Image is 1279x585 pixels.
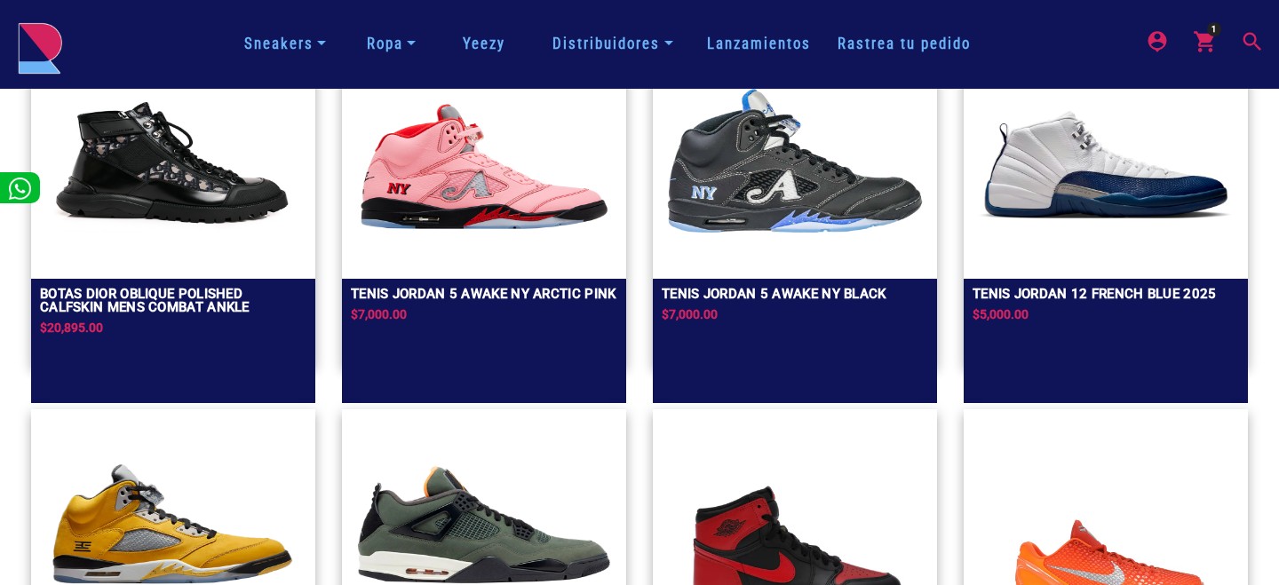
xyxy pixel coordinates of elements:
h2: BOTAS DIOR OBLIQUE POLISHED CALFSKIN MENS COMBAT ANKLE [40,288,306,314]
img: TENIS JORDAN 5 AWAKE NY ARCTIC PINK [351,54,617,267]
a: TENIS JORDAN 5 AWAKE NY ARCTIC PINKTENIS JORDAN 5 AWAKE NY ARCTIC PINK$7,000.00 [342,45,626,365]
mat-icon: search [1240,29,1261,51]
a: TENIS JORDAN 12 FRENCH BLUE 2025TENIS JORDAN 12 FRENCH BLUE 2025$5,000.00 [964,45,1248,365]
img: whatsappwhite.png [9,178,31,200]
span: $7,000.00 [351,307,407,321]
a: Yeezy [449,33,519,55]
a: logo [18,22,62,67]
a: Ropa [360,28,423,59]
a: Distribuidores [545,28,679,59]
img: logo [18,22,62,75]
a: Sneakers [237,28,333,59]
a: BOTAS DIOR OBLIQUE POLISHED CALFSKIN MENS COMBAT ANKLEBOTAS DIOR OBLIQUE POLISHED CALFSKIN MENS C... [31,45,315,365]
h2: TENIS JORDAN 5 AWAKE NY ARCTIC PINK [351,288,616,301]
span: $20,895.00 [40,320,103,335]
h2: TENIS JORDAN 5 AWAKE NY BLACK [662,288,886,301]
img: TENIS JORDAN 12 FRENCH BLUE 2025 [973,54,1239,267]
span: $5,000.00 [973,307,1029,321]
mat-icon: person_pin [1145,29,1166,51]
img: TENIS JORDAN 5 AWAKE NY BLACK [662,54,928,267]
a: TENIS JORDAN 5 AWAKE NY BLACKTENIS JORDAN 5 AWAKE NY BLACK$7,000.00 [653,45,937,365]
a: Rastrea tu pedido [824,33,984,55]
mat-icon: shopping_cart [1193,29,1214,51]
span: $7,000.00 [662,307,718,321]
img: BOTAS DIOR OBLIQUE POLISHED CALFSKIN MENS COMBAT ANKLE [40,54,306,267]
a: Lanzamientos [694,33,824,55]
h2: TENIS JORDAN 12 FRENCH BLUE 2025 [973,288,1217,301]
